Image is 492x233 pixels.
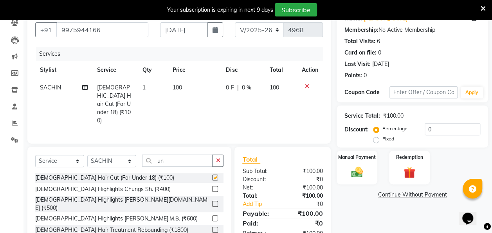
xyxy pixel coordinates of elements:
iframe: chat widget [459,202,484,225]
div: Service Total: [344,112,380,120]
div: 0 [364,71,367,80]
img: _cash.svg [348,166,366,179]
div: Total: [236,192,283,200]
th: Action [297,61,323,79]
div: ₹0 [283,218,329,228]
div: [DEMOGRAPHIC_DATA] Highlights Chungs Sh. (₹400) [35,185,171,193]
div: ₹0 [283,175,329,184]
span: SACHIN [40,84,61,91]
label: Fixed [382,135,394,142]
div: Discount: [344,126,369,134]
span: 100 [270,84,279,91]
div: Card on file: [344,49,377,57]
div: ₹100.00 [383,112,404,120]
div: [DATE] [372,60,389,68]
button: Subscribe [275,3,317,16]
th: Price [168,61,222,79]
div: Last Visit: [344,60,371,68]
button: Apply [461,87,483,98]
span: [DEMOGRAPHIC_DATA] Hair Cut (For Under 18) (₹100) [97,84,131,124]
div: [DEMOGRAPHIC_DATA] Hair Cut (For Under 18) (₹100) [35,174,174,182]
div: 6 [377,37,380,46]
div: ₹100.00 [283,167,329,175]
a: Add Tip [236,200,290,208]
div: Services [36,47,329,61]
span: | [237,84,238,92]
div: Points: [344,71,362,80]
th: Qty [138,61,168,79]
div: ₹0 [290,200,329,208]
label: Redemption [396,154,423,161]
span: 1 [142,84,146,91]
div: ₹100.00 [283,209,329,218]
span: 0 % [241,84,251,92]
input: Search or Scan [142,155,213,167]
div: Coupon Code [344,88,390,96]
label: Manual Payment [338,154,376,161]
img: _gift.svg [400,166,419,180]
div: Payable: [236,209,283,218]
div: Membership: [344,26,378,34]
label: Percentage [382,125,407,132]
div: Total Visits: [344,37,375,46]
th: Service [92,61,138,79]
div: [DEMOGRAPHIC_DATA] Highlights [PERSON_NAME].Μ.Β. (₹600) [35,215,198,223]
div: Net: [236,184,283,192]
div: Sub Total: [236,167,283,175]
div: ₹100.00 [283,192,329,200]
th: Total [265,61,297,79]
th: Stylist [35,61,92,79]
th: Disc [221,61,265,79]
div: Paid: [236,218,283,228]
button: +91 [35,22,57,37]
div: Your subscription is expiring in next 9 days [167,6,273,14]
div: Discount: [236,175,283,184]
a: Continue Without Payment [338,191,487,199]
span: 0 F [226,84,234,92]
span: 100 [173,84,182,91]
div: No Active Membership [344,26,480,34]
input: Enter Offer / Coupon Code [389,86,458,98]
input: Search by Name/Mobile/Email/Code [56,22,148,37]
div: 0 [378,49,381,57]
span: Total [242,155,260,164]
div: ₹100.00 [283,184,329,192]
div: [DEMOGRAPHIC_DATA] Highlights [PERSON_NAME][DOMAIN_NAME] (₹500) [35,196,209,212]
